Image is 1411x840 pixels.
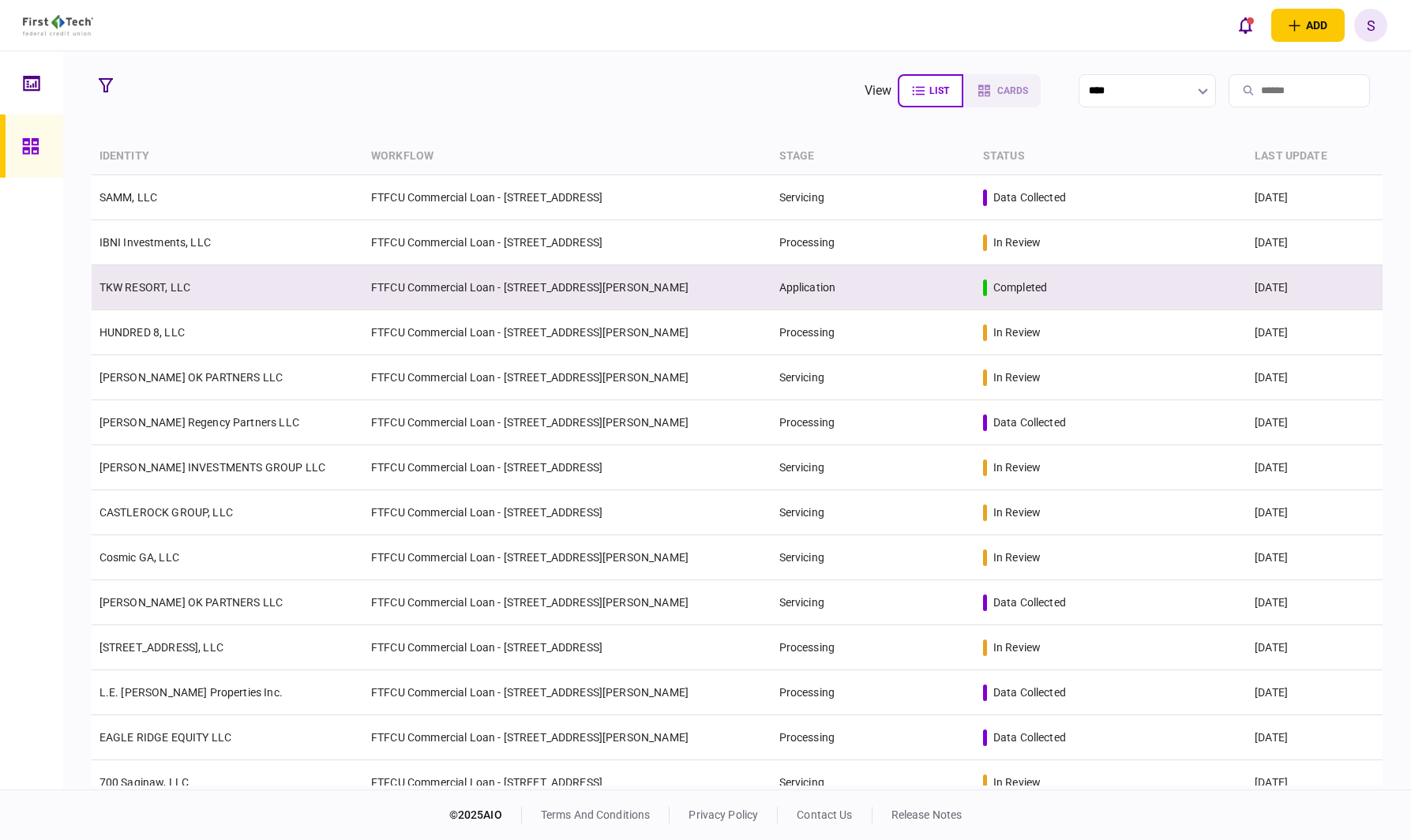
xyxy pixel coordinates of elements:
td: Servicing [771,535,975,580]
a: terms and conditions [541,808,651,821]
a: [PERSON_NAME] OK PARTNERS LLC [99,596,283,609]
span: cards [997,85,1028,96]
div: in review [993,369,1041,385]
div: data collected [993,684,1066,700]
td: Application [771,265,975,310]
td: [DATE] [1247,445,1383,490]
a: Cosmic GA, LLC [99,551,179,564]
td: [DATE] [1247,265,1383,310]
a: L.E. [PERSON_NAME] Properties Inc. [99,686,283,699]
td: FTFCU Commercial Loan - [STREET_ADDRESS][PERSON_NAME] [363,580,771,625]
div: data collected [993,189,1066,205]
a: CASTLEROCK GROUP, LLC [99,506,233,519]
a: 700 Saginaw, LLC [99,776,189,789]
td: FTFCU Commercial Loan - [STREET_ADDRESS] [363,625,771,670]
td: FTFCU Commercial Loan - [STREET_ADDRESS][PERSON_NAME] [363,265,771,310]
td: Servicing [771,580,975,625]
th: status [975,138,1247,175]
div: in review [993,504,1041,520]
button: list [898,74,963,107]
td: Processing [771,220,975,265]
div: © 2025 AIO [449,807,522,823]
button: cards [963,74,1041,107]
th: stage [771,138,975,175]
td: FTFCU Commercial Loan - [STREET_ADDRESS][PERSON_NAME] [363,670,771,715]
div: data collected [993,594,1066,610]
td: Servicing [771,760,975,805]
a: [PERSON_NAME] INVESTMENTS GROUP LLC [99,461,325,474]
td: [DATE] [1247,310,1383,355]
td: FTFCU Commercial Loan - [STREET_ADDRESS] [363,175,771,220]
div: in review [993,324,1041,340]
td: FTFCU Commercial Loan - [STREET_ADDRESS][PERSON_NAME] [363,355,771,400]
td: Servicing [771,175,975,220]
td: Servicing [771,490,975,535]
td: Servicing [771,355,975,400]
th: last update [1247,138,1383,175]
div: in review [993,639,1041,655]
a: [PERSON_NAME] OK PARTNERS LLC [99,371,283,384]
th: workflow [363,138,771,175]
td: Processing [771,715,975,760]
td: FTFCU Commercial Loan - [STREET_ADDRESS][PERSON_NAME] [363,535,771,580]
td: [DATE] [1247,175,1383,220]
a: EAGLE RIDGE EQUITY LLC [99,731,231,744]
td: Processing [771,670,975,715]
a: [STREET_ADDRESS], LLC [99,641,223,654]
div: in review [993,549,1041,565]
td: Processing [771,310,975,355]
div: data collected [993,414,1066,430]
td: FTFCU Commercial Loan - [STREET_ADDRESS] [363,490,771,535]
td: [DATE] [1247,490,1383,535]
div: in review [993,234,1041,250]
td: [DATE] [1247,220,1383,265]
img: client company logo [23,15,93,36]
td: FTFCU Commercial Loan - [STREET_ADDRESS] [363,220,771,265]
span: list [929,85,949,96]
th: identity [92,138,363,175]
td: Servicing [771,445,975,490]
td: FTFCU Commercial Loan - [STREET_ADDRESS] [363,760,771,805]
td: [DATE] [1247,355,1383,400]
div: data collected [993,729,1066,745]
button: S [1354,9,1387,42]
div: in review [993,774,1041,790]
td: FTFCU Commercial Loan - [STREET_ADDRESS] [363,445,771,490]
a: contact us [797,808,852,821]
div: view [865,81,892,100]
a: IBNI Investments, LLC [99,236,211,249]
td: [DATE] [1247,625,1383,670]
td: [DATE] [1247,535,1383,580]
td: FTFCU Commercial Loan - [STREET_ADDRESS][PERSON_NAME] [363,310,771,355]
td: [DATE] [1247,670,1383,715]
td: FTFCU Commercial Loan - [STREET_ADDRESS][PERSON_NAME] [363,400,771,445]
a: HUNDRED 8, LLC [99,326,185,339]
a: TKW RESORT, LLC [99,281,190,294]
div: completed [993,279,1047,295]
a: SAMM, LLC [99,191,157,204]
td: Processing [771,400,975,445]
button: open adding identity options [1271,9,1345,42]
td: [DATE] [1247,400,1383,445]
a: [PERSON_NAME] Regency Partners LLC [99,416,299,429]
td: [DATE] [1247,580,1383,625]
td: Processing [771,625,975,670]
a: release notes [891,808,963,821]
td: [DATE] [1247,715,1383,760]
a: privacy policy [689,808,758,821]
td: [DATE] [1247,760,1383,805]
td: FTFCU Commercial Loan - [STREET_ADDRESS][PERSON_NAME] [363,715,771,760]
button: open notifications list [1229,9,1262,42]
div: in review [993,459,1041,475]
